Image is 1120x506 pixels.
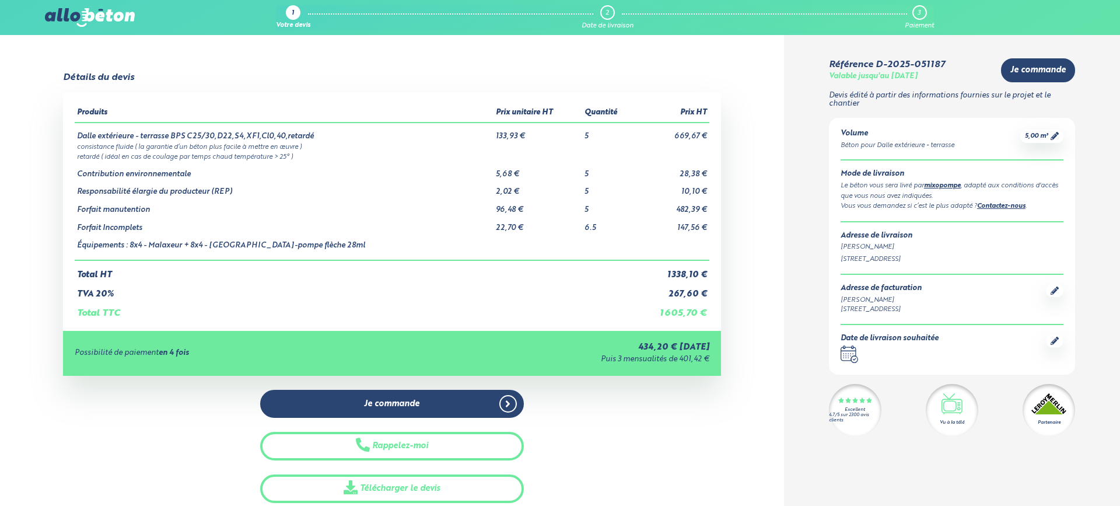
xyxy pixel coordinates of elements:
[940,419,964,426] div: Vu à la télé
[1038,419,1060,426] div: Partenaire
[635,280,709,299] td: 267,60 €
[494,123,582,141] td: 133,93 €
[260,474,524,503] a: Télécharger le devis
[582,123,636,141] td: 5
[605,9,609,17] div: 2
[292,10,294,18] div: 1
[75,260,636,280] td: Total HT
[635,215,709,233] td: 147,56 €
[582,22,633,30] div: Date de livraison
[494,197,582,215] td: 96,48 €
[841,181,1063,201] div: Le béton vous sera livré par , adapté aux conditions d'accès que vous nous avez indiquées.
[260,432,524,460] button: Rappelez-moi
[75,141,710,151] td: consistance fluide ( la garantie d’un béton plus facile à mettre en œuvre )
[63,72,134,83] div: Détails du devis
[75,349,401,358] div: Possibilité de paiement
[75,232,494,260] td: Équipements : 8x4 - Malaxeur + 8x4 - [GEOGRAPHIC_DATA]-pompe flèche 28ml
[635,197,709,215] td: 482,39 €
[75,215,494,233] td: Forfait Incomplets
[841,130,954,138] div: Volume
[260,390,524,418] a: Je commande
[841,242,1063,252] div: [PERSON_NAME]
[582,197,636,215] td: 5
[400,343,709,353] div: 434,20 € [DATE]
[841,232,1063,240] div: Adresse de livraison
[75,179,494,197] td: Responsabilité élargie du producteur (REP)
[1010,65,1066,75] span: Je commande
[635,260,709,280] td: 1 338,10 €
[905,22,934,30] div: Paiement
[400,355,709,364] div: Puis 3 mensualités de 401,42 €
[845,407,865,413] div: Excellent
[276,22,310,30] div: Votre devis
[75,123,494,141] td: Dalle extérieure - terrasse BPS C25/30,D22,S4,XF1,Cl0,40,retardé
[75,299,636,319] td: Total TTC
[829,60,945,70] div: Référence D-2025-051187
[635,123,709,141] td: 669,67 €
[159,349,189,357] strong: en 4 fois
[841,254,1063,264] div: [STREET_ADDRESS]
[1001,58,1075,82] a: Je commande
[635,104,709,123] th: Prix HT
[75,151,710,161] td: retardé ( idéal en cas de coulage par temps chaud température > 25° )
[494,179,582,197] td: 2,02 €
[918,9,921,17] div: 3
[635,161,709,179] td: 28,38 €
[582,5,633,30] a: 2 Date de livraison
[45,8,135,27] img: allobéton
[75,104,494,123] th: Produits
[75,280,636,299] td: TVA 20%
[841,334,939,343] div: Date de livraison souhaitée
[494,161,582,179] td: 5,68 €
[494,215,582,233] td: 22,70 €
[1016,460,1107,493] iframe: Help widget launcher
[276,5,310,30] a: 1 Votre devis
[75,197,494,215] td: Forfait manutention
[582,215,636,233] td: 6.5
[582,161,636,179] td: 5
[75,161,494,179] td: Contribution environnementale
[582,104,636,123] th: Quantité
[977,203,1025,210] a: Contactez-nous
[364,399,419,409] span: Je commande
[582,179,636,197] td: 5
[841,201,1063,212] div: Vous vous demandez si c’est le plus adapté ? .
[635,179,709,197] td: 10,10 €
[924,183,961,189] a: mixopompe
[829,92,1075,109] p: Devis édité à partir des informations fournies sur le projet et le chantier
[494,104,582,123] th: Prix unitaire HT
[829,413,881,423] div: 4.7/5 sur 2300 avis clients
[841,295,922,305] div: [PERSON_NAME]
[841,305,922,315] div: [STREET_ADDRESS]
[905,5,934,30] a: 3 Paiement
[841,141,954,151] div: Béton pour Dalle extérieure - terrasse
[829,72,918,81] div: Valable jusqu'au [DATE]
[841,284,922,293] div: Adresse de facturation
[635,299,709,319] td: 1 605,70 €
[841,170,1063,179] div: Mode de livraison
